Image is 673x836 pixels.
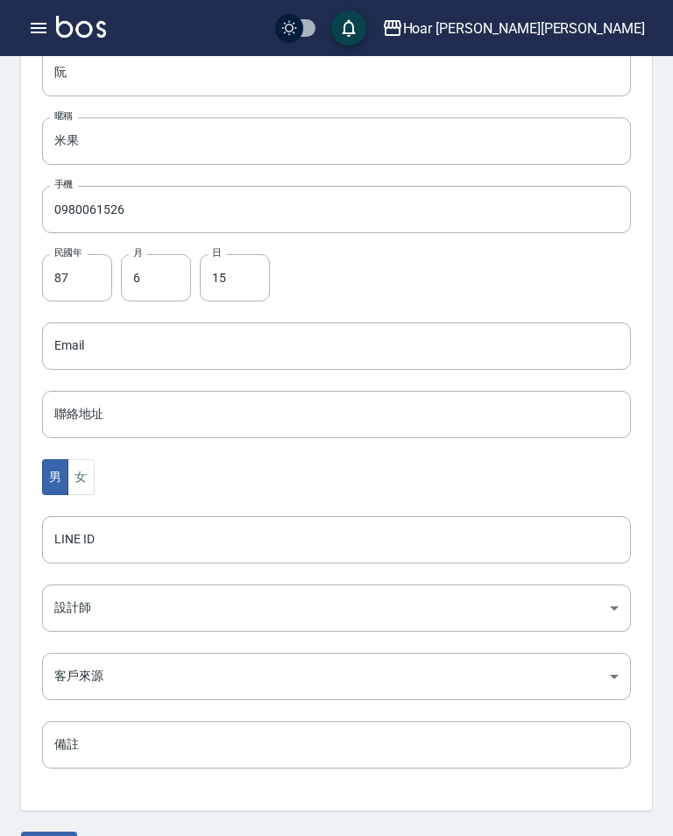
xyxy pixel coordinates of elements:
label: 手機 [54,178,73,191]
button: 男 [42,459,68,495]
label: 月 [133,246,142,259]
button: save [331,11,366,46]
label: 民國年 [54,246,81,259]
button: Hoar [PERSON_NAME][PERSON_NAME] [375,11,652,46]
button: 女 [67,459,94,495]
img: Logo [56,16,106,38]
label: 暱稱 [54,110,73,123]
div: Hoar [PERSON_NAME][PERSON_NAME] [403,18,645,39]
label: 日 [212,246,221,259]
